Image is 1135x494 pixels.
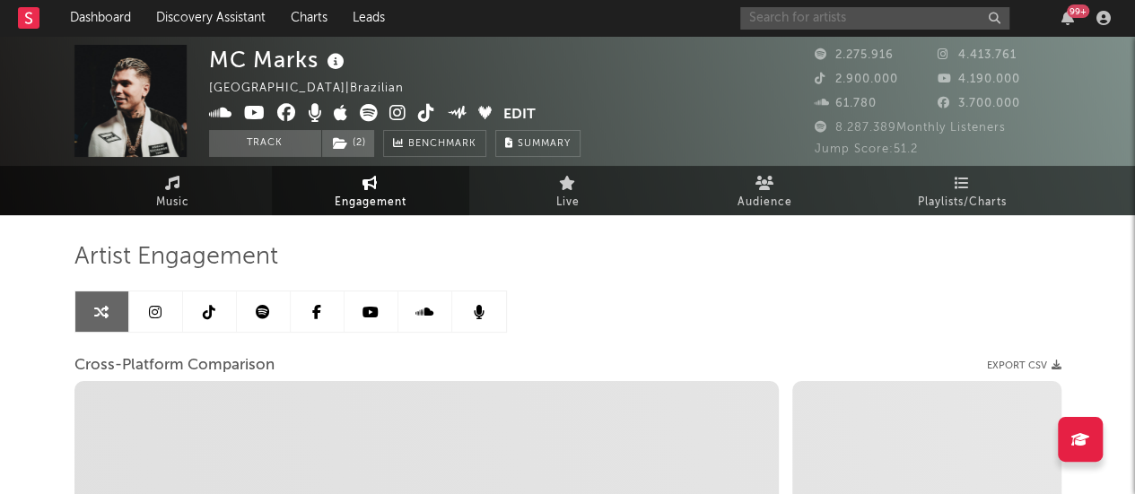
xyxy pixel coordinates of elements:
input: Search for artists [740,7,1009,30]
div: MC Marks [209,45,349,74]
button: (2) [322,130,374,157]
button: Export CSV [987,360,1061,371]
span: 61.780 [815,98,877,109]
button: Track [209,130,321,157]
span: 8.287.389 Monthly Listeners [815,122,1006,134]
a: Playlists/Charts [864,166,1061,215]
span: 2.900.000 [815,74,898,85]
span: 4.190.000 [938,74,1020,85]
a: Music [74,166,272,215]
a: Audience [667,166,864,215]
span: Jump Score: 51.2 [815,143,918,155]
span: Engagement [335,192,406,213]
span: Live [556,192,580,213]
span: Playlists/Charts [918,192,1007,213]
span: ( 2 ) [321,130,375,157]
span: Benchmark [408,134,476,155]
a: Engagement [272,166,469,215]
button: Summary [495,130,581,157]
span: 2.275.916 [815,49,894,61]
span: 3.700.000 [938,98,1020,109]
span: Music [156,192,189,213]
button: 99+ [1061,11,1074,25]
span: Summary [518,139,571,149]
span: 4.413.761 [938,49,1017,61]
span: Cross-Platform Comparison [74,355,275,377]
button: Edit [503,104,536,126]
a: Benchmark [383,130,486,157]
div: 99 + [1067,4,1089,18]
a: Live [469,166,667,215]
span: Audience [738,192,792,213]
span: Artist Engagement [74,247,278,268]
div: [GEOGRAPHIC_DATA] | Brazilian [209,78,424,100]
